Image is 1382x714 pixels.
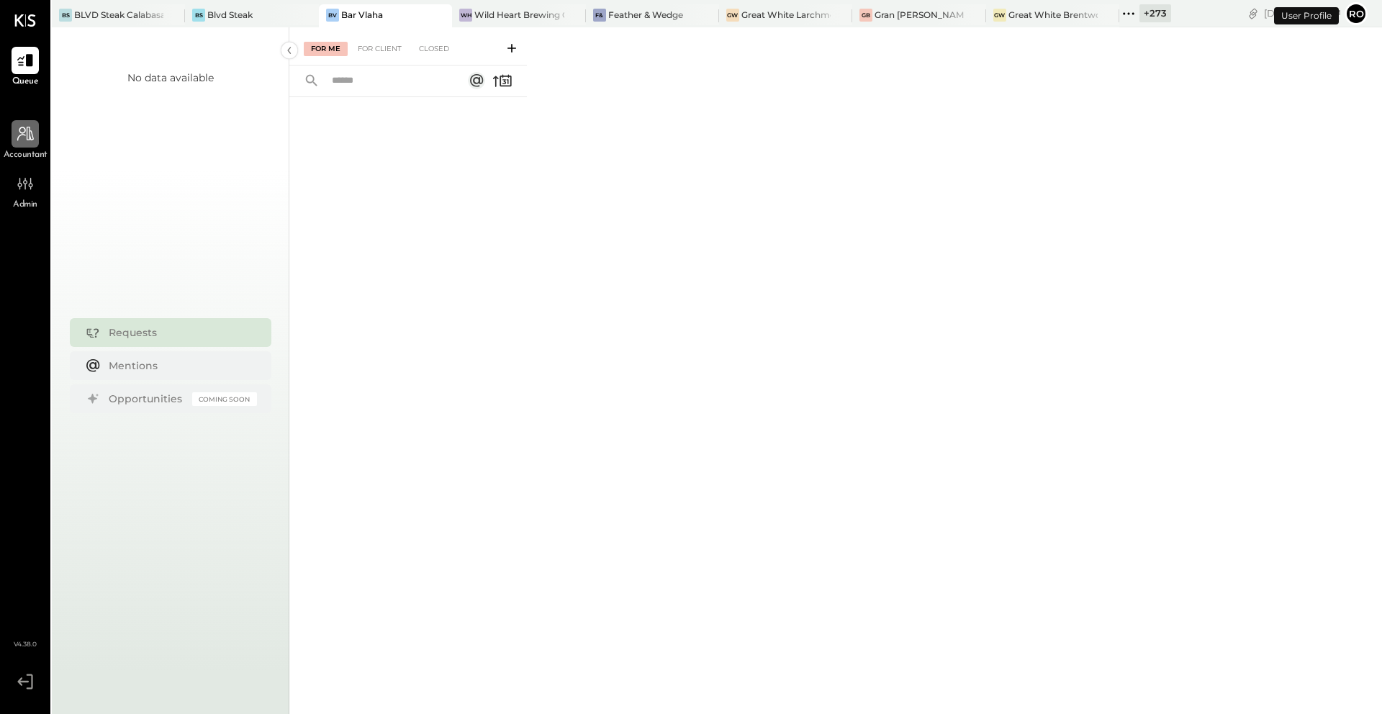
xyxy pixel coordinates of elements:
div: Closed [412,42,456,56]
div: For Me [304,42,348,56]
div: BS [192,9,205,22]
div: Gran [PERSON_NAME] [875,9,964,21]
a: Admin [1,170,50,212]
div: Requests [109,325,250,340]
div: Blvd Steak [207,9,253,21]
div: copy link [1246,6,1260,21]
a: Queue [1,47,50,89]
div: GB [859,9,872,22]
div: Opportunities [109,392,185,406]
div: Coming Soon [192,392,257,406]
div: Bar Vlaha [341,9,383,21]
div: Mentions [109,358,250,373]
div: For Client [351,42,409,56]
div: WH [459,9,472,22]
span: Admin [13,199,37,212]
a: Accountant [1,120,50,162]
div: No data available [127,71,214,85]
div: BS [59,9,72,22]
div: F& [593,9,606,22]
div: Feather & Wedge [608,9,683,21]
div: BV [326,9,339,22]
div: Great White Larchmont [741,9,831,21]
div: GW [993,9,1006,22]
div: User Profile [1274,7,1339,24]
div: Great White Brentwood [1008,9,1098,21]
div: Wild Heart Brewing Company [474,9,564,21]
div: + 273 [1139,4,1171,22]
span: Queue [12,76,39,89]
span: Accountant [4,149,48,162]
div: GW [726,9,739,22]
button: Ro [1345,2,1368,25]
div: BLVD Steak Calabasas [74,9,163,21]
div: [DATE] [1264,6,1341,20]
